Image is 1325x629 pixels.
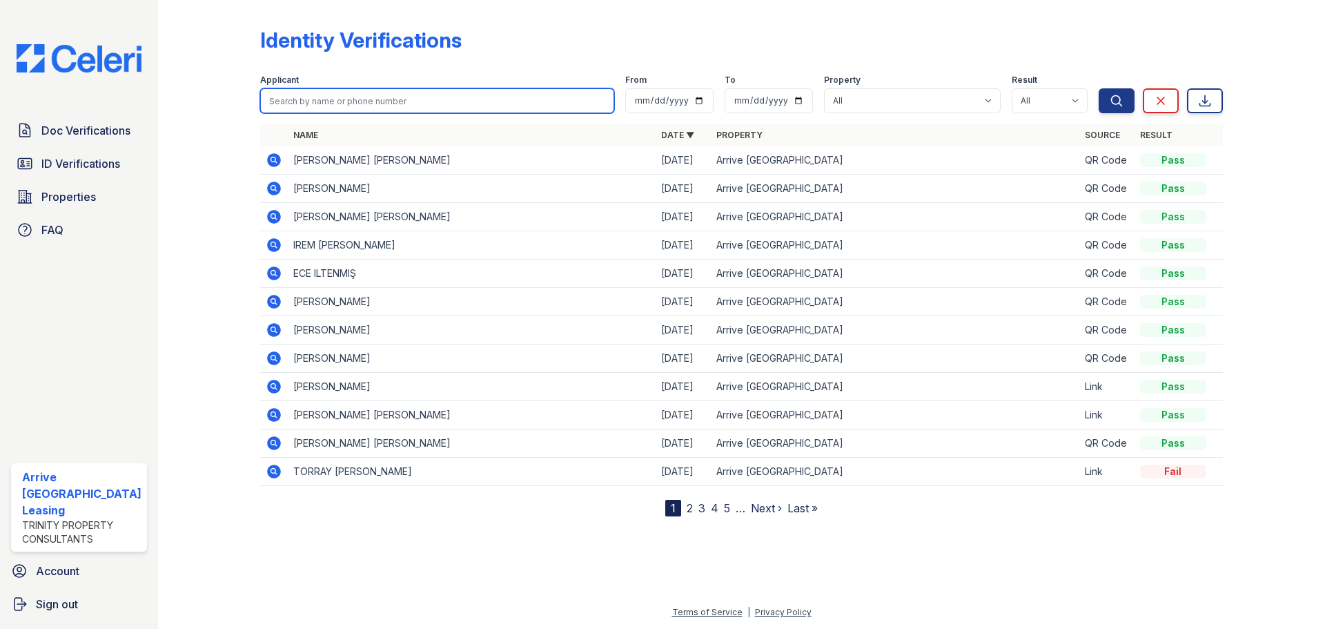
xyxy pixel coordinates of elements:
[716,130,763,140] a: Property
[288,203,656,231] td: [PERSON_NAME] [PERSON_NAME]
[288,316,656,345] td: [PERSON_NAME]
[11,183,147,211] a: Properties
[1140,295,1206,309] div: Pass
[1079,288,1135,316] td: QR Code
[656,373,711,401] td: [DATE]
[661,130,694,140] a: Date ▼
[6,44,153,72] img: CE_Logo_Blue-a8612792a0a2168367f1c8372b55b34899dd931a85d93a1a3d3e32e68fde9ad4.png
[1079,458,1135,486] td: Link
[665,500,681,516] div: 1
[1079,175,1135,203] td: QR Code
[288,288,656,316] td: [PERSON_NAME]
[1140,210,1206,224] div: Pass
[656,175,711,203] td: [DATE]
[288,345,656,373] td: [PERSON_NAME]
[1079,373,1135,401] td: Link
[656,203,711,231] td: [DATE]
[1079,316,1135,345] td: QR Code
[293,130,318,140] a: Name
[1079,260,1135,288] td: QR Code
[711,373,1079,401] td: Arrive [GEOGRAPHIC_DATA]
[1140,153,1206,167] div: Pass
[22,519,141,546] div: Trinity Property Consultants
[724,501,730,515] a: 5
[625,75,647,86] label: From
[260,75,299,86] label: Applicant
[1140,465,1206,478] div: Fail
[11,216,147,244] a: FAQ
[711,345,1079,373] td: Arrive [GEOGRAPHIC_DATA]
[711,231,1079,260] td: Arrive [GEOGRAPHIC_DATA]
[288,458,656,486] td: TORRAY [PERSON_NAME]
[656,429,711,458] td: [DATE]
[711,316,1079,345] td: Arrive [GEOGRAPHIC_DATA]
[11,117,147,144] a: Doc Verifications
[6,557,153,585] a: Account
[1140,267,1206,280] div: Pass
[288,175,656,203] td: [PERSON_NAME]
[711,458,1079,486] td: Arrive [GEOGRAPHIC_DATA]
[824,75,861,86] label: Property
[41,188,96,205] span: Properties
[1140,323,1206,337] div: Pass
[1085,130,1120,140] a: Source
[1140,130,1172,140] a: Result
[1140,380,1206,394] div: Pass
[656,231,711,260] td: [DATE]
[288,146,656,175] td: [PERSON_NAME] [PERSON_NAME]
[1012,75,1037,86] label: Result
[656,316,711,345] td: [DATE]
[672,607,743,617] a: Terms of Service
[288,401,656,429] td: [PERSON_NAME] [PERSON_NAME]
[41,122,130,139] span: Doc Verifications
[711,203,1079,231] td: Arrive [GEOGRAPHIC_DATA]
[656,458,711,486] td: [DATE]
[747,607,750,617] div: |
[288,231,656,260] td: IREM [PERSON_NAME]
[22,469,141,519] div: Arrive [GEOGRAPHIC_DATA] Leasing
[288,260,656,288] td: ECE ILTENMIŞ
[1079,231,1135,260] td: QR Code
[1079,429,1135,458] td: QR Code
[711,501,718,515] a: 4
[11,150,147,177] a: ID Verifications
[711,401,1079,429] td: Arrive [GEOGRAPHIC_DATA]
[656,288,711,316] td: [DATE]
[698,501,705,515] a: 3
[288,373,656,401] td: [PERSON_NAME]
[711,429,1079,458] td: Arrive [GEOGRAPHIC_DATA]
[687,501,693,515] a: 2
[1079,345,1135,373] td: QR Code
[36,563,79,579] span: Account
[1140,436,1206,450] div: Pass
[656,401,711,429] td: [DATE]
[711,288,1079,316] td: Arrive [GEOGRAPHIC_DATA]
[41,155,120,172] span: ID Verifications
[725,75,736,86] label: To
[6,590,153,618] a: Sign out
[1140,351,1206,365] div: Pass
[36,596,78,612] span: Sign out
[787,501,818,515] a: Last »
[41,222,63,238] span: FAQ
[751,501,782,515] a: Next ›
[288,429,656,458] td: [PERSON_NAME] [PERSON_NAME]
[656,146,711,175] td: [DATE]
[1079,146,1135,175] td: QR Code
[260,88,614,113] input: Search by name or phone number
[736,500,745,516] span: …
[656,260,711,288] td: [DATE]
[656,345,711,373] td: [DATE]
[711,260,1079,288] td: Arrive [GEOGRAPHIC_DATA]
[755,607,812,617] a: Privacy Policy
[1140,182,1206,195] div: Pass
[1079,401,1135,429] td: Link
[1079,203,1135,231] td: QR Code
[711,175,1079,203] td: Arrive [GEOGRAPHIC_DATA]
[1140,238,1206,252] div: Pass
[1140,408,1206,422] div: Pass
[711,146,1079,175] td: Arrive [GEOGRAPHIC_DATA]
[260,28,462,52] div: Identity Verifications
